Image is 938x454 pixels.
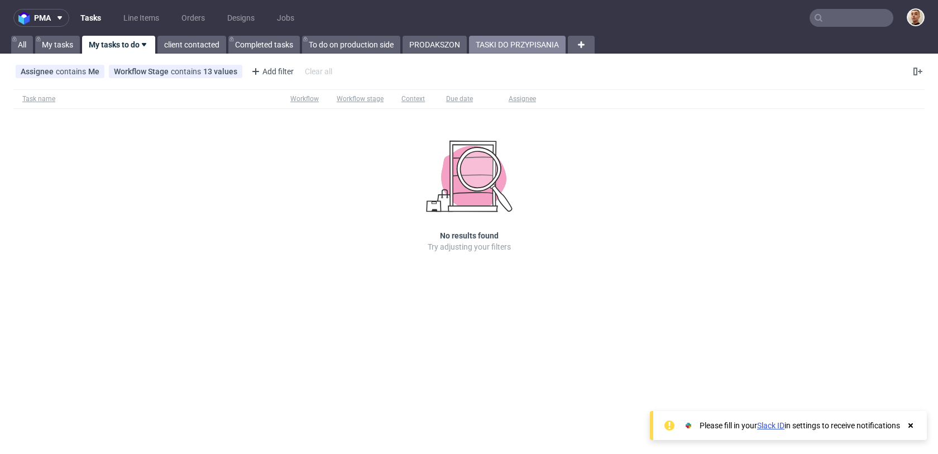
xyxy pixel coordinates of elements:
[114,67,171,76] span: Workflow Stage
[35,36,80,54] a: My tasks
[302,36,400,54] a: To do on production side
[117,9,166,27] a: Line Items
[757,421,784,430] a: Slack ID
[171,67,203,76] span: contains
[11,36,33,54] a: All
[247,63,296,80] div: Add filter
[221,9,261,27] a: Designs
[175,9,212,27] a: Orders
[21,67,56,76] span: Assignee
[82,36,155,54] a: My tasks to do
[337,94,384,103] div: Workflow stage
[446,94,491,104] span: Due date
[290,94,319,103] div: Workflow
[22,94,272,104] span: Task name
[56,67,88,76] span: contains
[469,36,566,54] a: TASKI DO PRZYPISANIA
[908,9,923,25] img: Bartłomiej Leśniczuk
[700,420,900,431] div: Please fill in your in settings to receive notifications
[509,94,536,103] div: Assignee
[13,9,69,27] button: pma
[683,420,694,431] img: Slack
[401,94,428,103] div: Context
[440,230,499,241] h3: No results found
[34,14,51,22] span: pma
[18,12,34,25] img: logo
[303,64,334,79] div: Clear all
[403,36,467,54] a: PRODAKSZON
[74,9,108,27] a: Tasks
[203,67,237,76] div: 13 values
[428,241,511,252] p: Try adjusting your filters
[228,36,300,54] a: Completed tasks
[88,67,99,76] div: Me
[270,9,301,27] a: Jobs
[157,36,226,54] a: client contacted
